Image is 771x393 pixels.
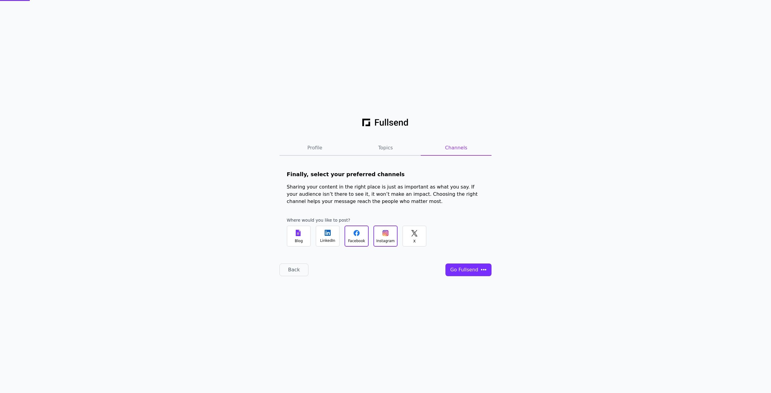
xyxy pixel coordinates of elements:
div: Facebook [348,239,365,243]
div: Go Fullsend [450,266,478,273]
div: Blog [295,239,303,243]
button: Topics [350,141,421,156]
h1: Finally, select your preferred channels [287,170,484,179]
div: Back [285,266,303,273]
div: LinkedIn [320,238,335,243]
button: Channels [421,141,492,156]
div: Instagram [376,239,395,243]
div: Where would you like to post? [287,217,350,223]
button: Go Fullsend [445,264,492,276]
div: Sharing your content in the right place is just as important as what you say. If your audience is... [287,183,484,205]
div: X [413,239,416,244]
button: Back [279,264,308,276]
button: Profile [279,141,350,156]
